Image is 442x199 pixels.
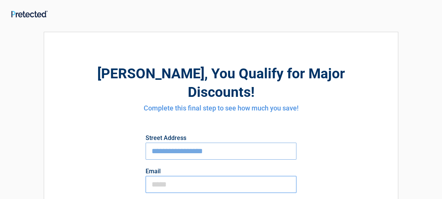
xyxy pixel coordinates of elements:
[146,168,296,174] label: Email
[97,65,204,82] span: [PERSON_NAME]
[146,135,296,141] label: Street Address
[11,11,48,17] img: Main Logo
[86,64,356,101] h2: , You Qualify for Major Discounts!
[86,103,356,113] h4: Complete this final step to see how much you save!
